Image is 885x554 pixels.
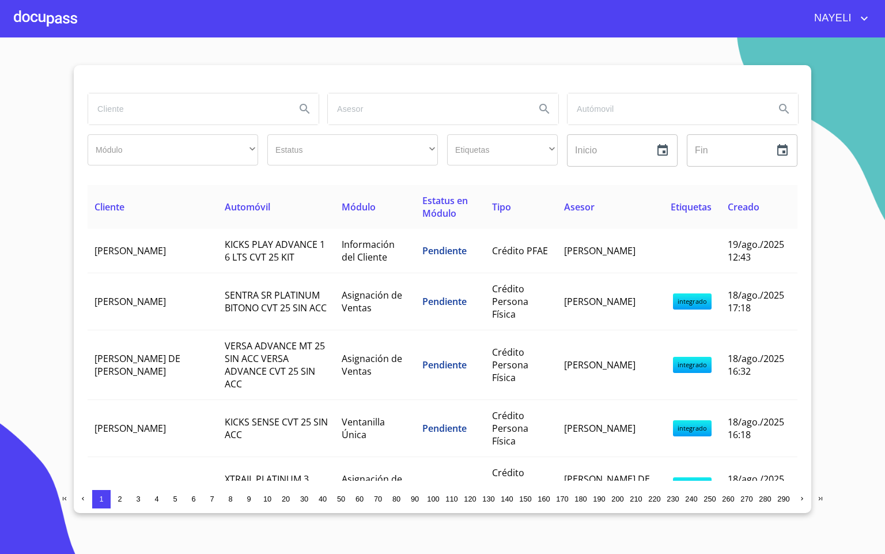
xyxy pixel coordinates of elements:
[387,490,406,508] button: 80
[556,495,568,503] span: 170
[369,490,387,508] button: 70
[221,490,240,508] button: 8
[392,495,400,503] span: 80
[728,201,759,213] span: Creado
[282,495,290,503] span: 20
[94,479,166,492] span: [PERSON_NAME]
[759,495,771,503] span: 280
[94,295,166,308] span: [PERSON_NAME]
[355,495,364,503] span: 60
[225,289,327,314] span: SENTRA SR PLATINUM BITONO CVT 25 SIN ACC
[492,466,528,504] span: Crédito Persona Física
[374,495,382,503] span: 70
[411,495,419,503] span: 90
[648,495,660,503] span: 220
[319,495,327,503] span: 40
[295,490,313,508] button: 30
[225,201,270,213] span: Automóvil
[228,495,232,503] span: 8
[719,490,737,508] button: 260
[728,289,784,314] span: 18/ago./2025 17:18
[424,490,442,508] button: 100
[593,495,605,503] span: 190
[166,490,184,508] button: 5
[88,93,286,125] input: search
[645,490,664,508] button: 220
[342,201,376,213] span: Módulo
[225,238,325,263] span: KICKS PLAY ADVANCE 1 6 LTS CVT 25 KIT
[756,490,774,508] button: 280
[516,490,535,508] button: 150
[519,495,531,503] span: 150
[147,490,166,508] button: 4
[225,340,325,390] span: VERSA ADVANCE MT 25 SIN ACC VERSA ADVANCE CVT 25 SIN ACC
[564,201,595,213] span: Asesor
[492,346,528,384] span: Crédito Persona Física
[184,490,203,508] button: 6
[342,289,402,314] span: Asignación de Ventas
[118,495,122,503] span: 2
[154,495,158,503] span: 4
[740,495,752,503] span: 270
[492,244,548,257] span: Crédito PFAE
[94,352,180,378] span: [PERSON_NAME] DE [PERSON_NAME]
[590,490,608,508] button: 190
[427,495,439,503] span: 100
[225,416,328,441] span: KICKS SENSE CVT 25 SIN ACC
[350,490,369,508] button: 60
[422,422,467,435] span: Pendiente
[564,473,650,498] span: [PERSON_NAME] DE [PERSON_NAME]
[722,495,734,503] span: 260
[422,479,467,492] span: Pendiente
[267,134,438,165] div: ​
[263,495,271,503] span: 10
[422,359,467,371] span: Pendiente
[564,244,636,257] span: [PERSON_NAME]
[774,490,793,508] button: 290
[129,490,147,508] button: 3
[685,495,697,503] span: 240
[564,422,636,435] span: [PERSON_NAME]
[728,473,784,498] span: 18/ago./2025 15:54
[422,244,467,257] span: Pendiente
[203,490,221,508] button: 7
[173,495,177,503] span: 5
[337,495,345,503] span: 50
[94,244,166,257] span: [PERSON_NAME]
[461,490,479,508] button: 120
[673,420,712,436] span: integrado
[568,93,766,125] input: search
[498,490,516,508] button: 140
[482,495,494,503] span: 130
[479,490,498,508] button: 130
[258,490,277,508] button: 10
[328,93,526,125] input: search
[447,134,558,165] div: ​
[805,9,857,28] span: NAYELI
[667,495,679,503] span: 230
[770,95,798,123] button: Search
[210,495,214,503] span: 7
[535,490,553,508] button: 160
[611,495,623,503] span: 200
[805,9,871,28] button: account of current user
[313,490,332,508] button: 40
[342,416,385,441] span: Ventanilla Única
[627,490,645,508] button: 210
[608,490,627,508] button: 200
[342,352,402,378] span: Asignación de Ventas
[673,477,712,493] span: integrado
[442,490,461,508] button: 110
[538,495,550,503] span: 160
[247,495,251,503] span: 9
[240,490,258,508] button: 9
[492,201,511,213] span: Tipo
[737,490,756,508] button: 270
[291,95,319,123] button: Search
[501,495,513,503] span: 140
[777,495,789,503] span: 290
[492,409,528,447] span: Crédito Persona Física
[531,95,558,123] button: Search
[406,490,424,508] button: 90
[671,201,712,213] span: Etiquetas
